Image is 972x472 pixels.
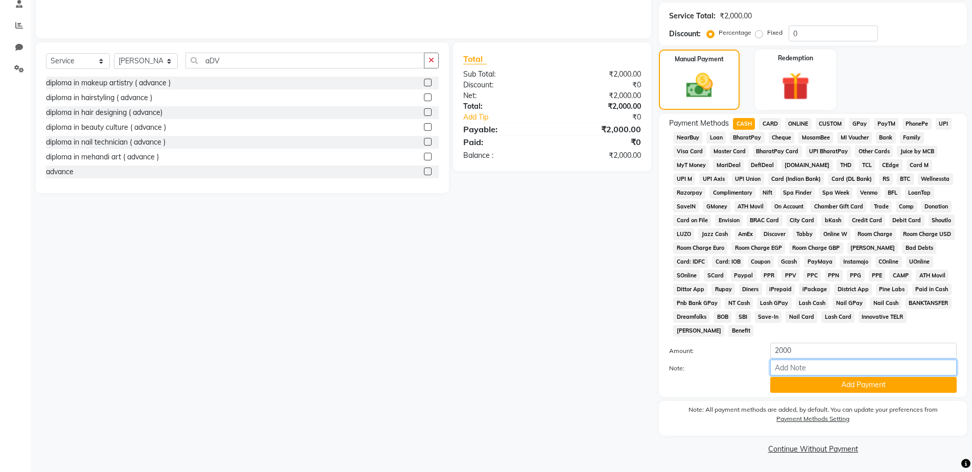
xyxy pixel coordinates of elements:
span: Room Charge EGP [731,242,785,254]
span: CARD [759,118,781,130]
div: ₹0 [552,80,649,90]
span: Card: IDFC [673,256,708,268]
label: Payment Methods Setting [776,414,849,423]
span: Save-In [755,311,782,323]
span: Pine Labs [876,284,908,295]
div: Discount: [456,80,552,90]
span: UPI Axis [699,173,728,185]
div: diploma in hair designing ( advance) [46,107,162,118]
span: GPay [849,118,870,130]
span: iPrepaid [766,284,795,295]
div: diploma in makeup artistry ( advance ) [46,78,171,88]
span: Card M [907,159,932,171]
div: advance [46,167,74,177]
span: Razorpay [673,187,705,199]
span: Loan [706,132,726,144]
div: ₹2,000.00 [552,150,649,161]
span: PPE [869,270,886,281]
span: Complimentary [709,187,755,199]
span: PPC [803,270,821,281]
span: BOB [714,311,731,323]
span: Shoutlo [929,215,955,226]
div: Net: [456,90,552,101]
span: PPN [825,270,843,281]
label: Fixed [767,28,783,37]
span: Discover [761,228,789,240]
span: COnline [875,256,902,268]
span: Envision [715,215,743,226]
span: MyT Money [673,159,709,171]
span: Lash Cash [796,297,829,309]
span: Pnb Bank GPay [673,297,721,309]
span: Jazz Cash [698,228,731,240]
span: UPI [936,118,952,130]
span: Other Cards [855,146,893,157]
span: LoanTap [905,187,934,199]
span: Visa Card [673,146,706,157]
input: Amount [770,343,957,359]
span: Cheque [769,132,795,144]
div: Paid: [456,136,552,148]
span: Debit Card [889,215,924,226]
span: BANKTANSFER [906,297,952,309]
span: PayMaya [804,256,836,268]
span: Room Charge [855,228,896,240]
span: Card (Indian Bank) [768,173,824,185]
div: diploma in mehandi art ( advance ) [46,152,159,162]
span: SaveIN [673,201,699,213]
span: Diners [739,284,762,295]
span: Instamojo [840,256,871,268]
img: _cash.svg [678,70,722,101]
div: Service Total: [669,11,716,21]
span: PhonePe [903,118,932,130]
span: Room Charge GBP [789,242,843,254]
span: Dreamfolks [673,311,709,323]
span: UPI M [673,173,695,185]
button: Add Payment [770,377,957,393]
span: Online W [820,228,850,240]
span: Total [463,54,487,64]
span: Trade [870,201,892,213]
span: Venmo [857,187,881,199]
span: [PERSON_NAME] [847,242,898,254]
span: ATH Movil [734,201,767,213]
span: CEdge [879,159,903,171]
span: Innovative TELR [859,311,907,323]
div: Total: [456,101,552,112]
span: CAMP [889,270,912,281]
span: Card on File [673,215,711,226]
div: ₹0 [568,112,649,123]
div: ₹2,000.00 [552,123,649,135]
span: bKash [821,215,844,226]
span: ONLINE [785,118,812,130]
span: THD [837,159,855,171]
span: Gcash [778,256,800,268]
div: ₹2,000.00 [552,69,649,80]
input: Search or Scan [185,53,424,68]
span: Dittor App [673,284,707,295]
span: iPackage [799,284,830,295]
span: MosamBee [798,132,833,144]
span: Wellnessta [918,173,953,185]
div: Sub Total: [456,69,552,80]
a: Add Tip [456,112,568,123]
img: _gift.svg [773,69,818,104]
span: Room Charge USD [900,228,955,240]
label: Note: [661,364,763,373]
span: On Account [771,201,807,213]
span: Spa Finder [780,187,815,199]
span: Bad Debts [902,242,936,254]
span: Benefit [728,325,753,337]
span: Rupay [712,284,735,295]
span: Bank [876,132,896,144]
span: Paid in Cash [912,284,952,295]
input: Add Note [770,360,957,375]
span: Spa Week [819,187,852,199]
div: Payable: [456,123,552,135]
span: BTC [897,173,914,185]
span: Card (DL Bank) [828,173,875,185]
div: ₹2,000.00 [552,90,649,101]
span: UPI Union [732,173,764,185]
div: ₹2,000.00 [720,11,752,21]
span: District App [834,284,872,295]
